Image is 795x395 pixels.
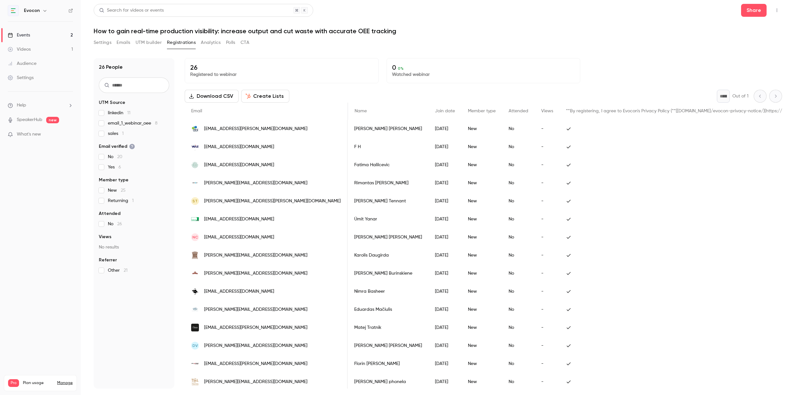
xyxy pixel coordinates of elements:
[117,155,122,159] span: 20
[502,174,535,192] div: No
[241,90,289,103] button: Create Lists
[348,210,428,228] div: Ümit Yanar
[428,192,461,210] div: [DATE]
[355,109,367,113] span: Name
[392,64,575,71] p: 0
[191,251,199,259] img: grainmore.com
[428,319,461,337] div: [DATE]
[428,138,461,156] div: [DATE]
[8,102,73,109] li: help-dropdown-opener
[132,198,134,203] span: 1
[99,7,164,14] div: Search for videos or events
[509,109,528,113] span: Attended
[191,306,199,313] img: vilvi.eu
[99,210,120,217] span: Attended
[108,130,124,137] span: sales
[46,117,59,123] span: new
[348,319,428,337] div: Matej Tratnik
[99,63,123,71] h1: 26 People
[108,120,158,127] span: email_1_webinar_oee
[127,111,130,115] span: 11
[136,37,162,48] button: UTM builder
[502,355,535,373] div: No
[428,174,461,192] div: [DATE]
[191,288,199,295] img: helsinki.fi
[535,120,560,138] div: -
[191,109,202,113] span: Email
[99,143,135,150] span: Email verified
[535,156,560,174] div: -
[535,138,560,156] div: -
[204,379,307,385] span: [PERSON_NAME][EMAIL_ADDRESS][DOMAIN_NAME]
[502,282,535,300] div: No
[348,138,428,156] div: F H
[461,138,502,156] div: New
[191,215,199,223] img: habasit.com
[461,192,502,210] div: New
[99,257,117,263] span: Referrer
[108,221,122,227] span: No
[428,264,461,282] div: [DATE]
[8,75,34,81] div: Settings
[108,267,128,274] span: Other
[428,373,461,391] div: [DATE]
[428,282,461,300] div: [DATE]
[94,37,111,48] button: Settings
[348,282,428,300] div: Nimra Basheer
[535,355,560,373] div: -
[348,373,428,391] div: [PERSON_NAME] phonela
[204,162,274,168] span: [EMAIL_ADDRESS][DOMAIN_NAME]
[435,109,455,113] span: Join date
[502,246,535,264] div: No
[502,319,535,337] div: No
[191,161,199,169] img: bosnaplod.ba
[204,144,274,150] span: [EMAIL_ADDRESS][DOMAIN_NAME]
[398,66,404,71] span: 0 %
[204,234,274,241] span: [EMAIL_ADDRESS][DOMAIN_NAME]
[191,143,199,151] img: yavuz.ba
[461,264,502,282] div: New
[461,300,502,319] div: New
[108,187,126,194] span: New
[204,216,274,223] span: [EMAIL_ADDRESS][DOMAIN_NAME]
[502,300,535,319] div: No
[241,37,249,48] button: CTA
[428,337,461,355] div: [DATE]
[535,228,560,246] div: -
[121,188,126,193] span: 25
[502,210,535,228] div: No
[535,210,560,228] div: -
[502,120,535,138] div: No
[204,360,307,367] span: [EMAIL_ADDRESS][PERSON_NAME][DOMAIN_NAME]
[8,60,36,67] div: Audience
[99,177,129,183] span: Member type
[108,164,121,170] span: Yes
[191,360,199,368] img: matec.ro
[348,156,428,174] div: Fatima Halilcevic
[192,198,198,204] span: ST
[99,99,125,106] span: UTM Source
[502,228,535,246] div: No
[502,264,535,282] div: No
[122,131,124,136] span: 1
[108,197,134,204] span: Returning
[502,138,535,156] div: No
[204,252,307,259] span: [PERSON_NAME][EMAIL_ADDRESS][DOMAIN_NAME]
[117,222,122,226] span: 26
[17,131,41,138] span: What's new
[226,37,235,48] button: Polls
[201,37,221,48] button: Analytics
[204,180,307,187] span: [PERSON_NAME][EMAIL_ADDRESS][DOMAIN_NAME]
[119,165,121,169] span: 6
[192,343,198,349] span: DV
[192,234,198,240] span: NC
[348,300,428,319] div: Eduardas Mačiulis
[428,228,461,246] div: [DATE]
[190,64,373,71] p: 26
[461,373,502,391] div: New
[461,337,502,355] div: New
[204,306,307,313] span: [PERSON_NAME][EMAIL_ADDRESS][DOMAIN_NAME]
[155,121,158,126] span: 8
[732,93,749,99] p: Out of 1
[535,373,560,391] div: -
